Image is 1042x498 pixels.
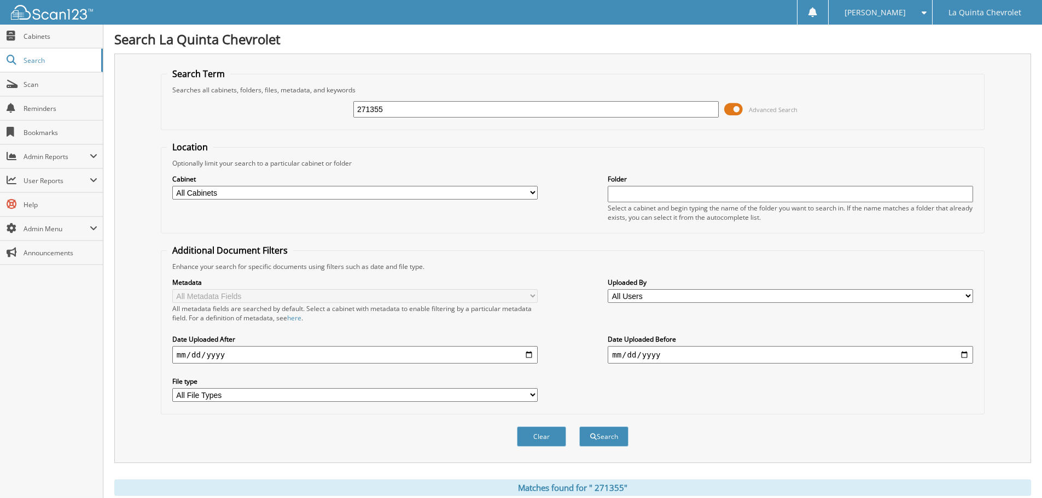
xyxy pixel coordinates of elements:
[517,426,566,447] button: Clear
[172,377,538,386] label: File type
[608,174,973,184] label: Folder
[608,278,973,287] label: Uploaded By
[24,248,97,257] span: Announcements
[172,346,538,364] input: start
[114,30,1031,48] h1: Search La Quinta Chevrolet
[167,68,230,80] legend: Search Term
[287,313,301,323] a: here
[948,9,1021,16] span: La Quinta Chevrolet
[579,426,628,447] button: Search
[24,80,97,89] span: Scan
[24,152,90,161] span: Admin Reports
[172,304,538,323] div: All metadata fields are searched by default. Select a cabinet with metadata to enable filtering b...
[172,335,538,344] label: Date Uploaded After
[24,128,97,137] span: Bookmarks
[172,278,538,287] label: Metadata
[845,9,906,16] span: [PERSON_NAME]
[24,224,90,233] span: Admin Menu
[608,203,973,222] div: Select a cabinet and begin typing the name of the folder you want to search in. If the name match...
[608,335,973,344] label: Date Uploaded Before
[167,85,979,95] div: Searches all cabinets, folders, files, metadata, and keywords
[172,174,538,184] label: Cabinet
[167,159,979,168] div: Optionally limit your search to a particular cabinet or folder
[24,200,97,209] span: Help
[24,56,96,65] span: Search
[24,32,97,41] span: Cabinets
[114,479,1031,496] div: Matches found for " 271355"
[167,141,213,153] legend: Location
[24,104,97,113] span: Reminders
[608,346,973,364] input: end
[749,106,797,114] span: Advanced Search
[11,5,93,20] img: scan123-logo-white.svg
[167,262,979,271] div: Enhance your search for specific documents using filters such as date and file type.
[167,244,293,256] legend: Additional Document Filters
[24,176,90,185] span: User Reports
